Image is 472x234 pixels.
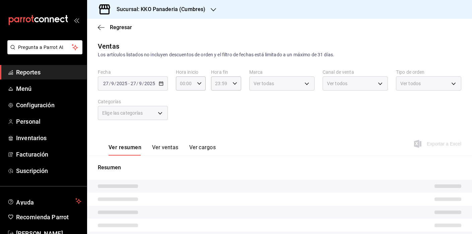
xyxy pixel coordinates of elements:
[249,70,315,74] label: Marca
[102,110,143,116] span: Elige las categorías
[16,166,81,175] span: Suscripción
[16,150,81,159] span: Facturación
[16,197,73,205] span: Ayuda
[144,81,155,86] input: ----
[152,144,179,156] button: Ver ventas
[116,81,128,86] input: ----
[16,117,81,126] span: Personal
[16,133,81,142] span: Inventarios
[16,84,81,93] span: Menú
[16,213,81,222] span: Recomienda Parrot
[18,44,72,51] span: Pregunta a Parrot AI
[16,101,81,110] span: Configuración
[211,70,241,74] label: Hora fin
[323,70,388,74] label: Canal de venta
[98,70,168,74] label: Fecha
[109,81,111,86] span: /
[142,81,144,86] span: /
[327,80,347,87] span: Ver todos
[130,81,136,86] input: --
[111,81,114,86] input: --
[128,81,130,86] span: -
[111,5,205,13] h3: Sucursal: KKO Panaderia (Cumbres)
[254,80,274,87] span: Ver todas
[98,41,119,51] div: Ventas
[109,144,216,156] div: navigation tabs
[136,81,138,86] span: /
[98,164,461,172] p: Resumen
[109,144,141,156] button: Ver resumen
[139,81,142,86] input: --
[189,144,216,156] button: Ver cargos
[7,40,82,54] button: Pregunta a Parrot AI
[176,70,206,74] label: Hora inicio
[114,81,116,86] span: /
[98,51,461,58] div: Los artículos listados no incluyen descuentos de orden y el filtro de fechas está limitado a un m...
[110,24,132,31] span: Regresar
[400,80,421,87] span: Ver todos
[103,81,109,86] input: --
[5,49,82,56] a: Pregunta a Parrot AI
[16,68,81,77] span: Reportes
[396,70,461,74] label: Tipo de orden
[98,24,132,31] button: Regresar
[98,99,168,104] label: Categorías
[74,17,79,23] button: open_drawer_menu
